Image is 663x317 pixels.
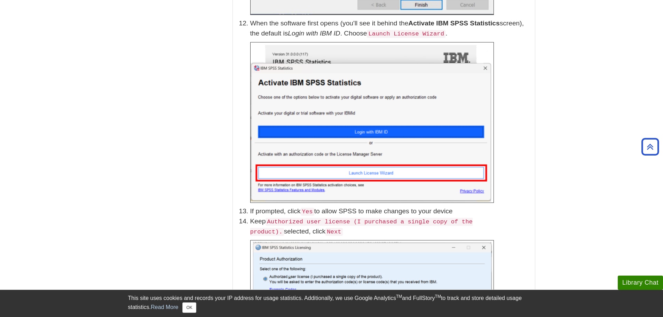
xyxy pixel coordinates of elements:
[396,294,402,299] sup: TM
[250,42,494,203] img: 'Activate IBM SPSS Statistics'
[250,206,531,216] li: If prompted, click to allow SPSS to make changes to your device
[250,218,473,236] code: Authorized user license (I purchased a single copy of the product).
[288,30,340,37] em: Login with IBM ID
[151,304,178,310] a: Read More
[128,294,535,313] div: This site uses cookies and records your IP address for usage statistics. Additionally, we use Goo...
[408,19,499,27] b: Activate IBM SPSS Statistics
[250,18,531,39] p: When the software first opens (you'll see it behind the screen), the default is . Choose .
[301,208,314,216] code: Yes
[182,302,196,313] button: Close
[639,142,661,151] a: Back to Top
[250,216,531,237] p: Keep selected, click
[435,294,441,299] sup: TM
[325,228,342,236] code: Next
[367,30,445,38] code: Launch License Wizard
[618,276,663,290] button: Library Chat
